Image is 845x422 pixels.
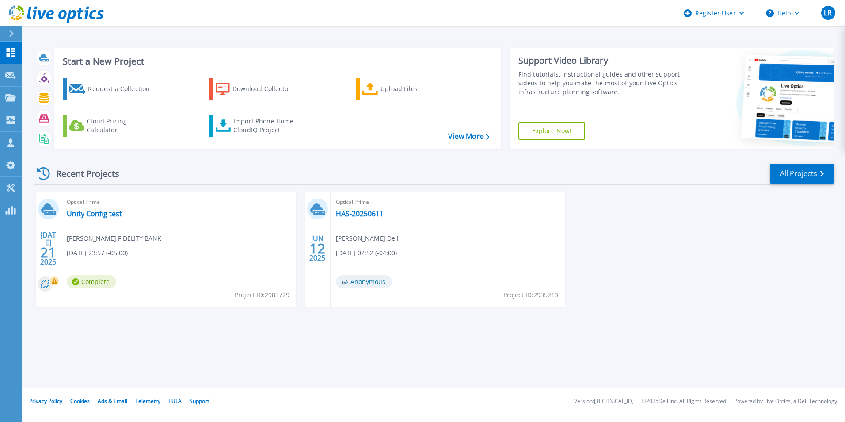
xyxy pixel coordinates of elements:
li: © 2025 Dell Inc. All Rights Reserved [642,399,726,404]
div: [DATE] 2025 [40,232,57,265]
a: All Projects [770,164,834,184]
a: Request a Collection [63,78,161,100]
span: Project ID: 2935213 [503,290,558,300]
span: Optical Prime [336,197,560,207]
span: [DATE] 23:57 (-05:00) [67,248,128,258]
a: View More [448,132,489,141]
div: Request a Collection [88,80,159,98]
a: Telemetry [135,397,160,405]
a: EULA [168,397,182,405]
div: Cloud Pricing Calculator [87,117,157,134]
div: JUN 2025 [309,232,326,265]
span: Optical Prime [67,197,291,207]
a: Download Collector [209,78,308,100]
span: Anonymous [336,275,392,288]
div: Upload Files [381,80,451,98]
span: [PERSON_NAME] , FIDELITY BANK [67,234,161,243]
span: 21 [40,249,56,256]
span: Complete [67,275,116,288]
div: Support Video Library [518,55,684,66]
h3: Start a New Project [63,57,489,66]
li: Version: [TECHNICAL_ID] [574,399,634,404]
div: Recent Projects [34,163,131,184]
div: Find tutorials, instructional guides and other support videos to help you make the most of your L... [518,70,684,96]
span: [DATE] 02:52 (-04:00) [336,248,397,258]
a: Cloud Pricing Calculator [63,115,161,137]
a: Support [190,397,209,405]
a: Cookies [70,397,90,405]
span: 12 [309,245,325,252]
a: HAS-20250611 [336,209,384,218]
span: Project ID: 2983729 [235,290,289,300]
li: Powered by Live Optics, a Dell Technology [734,399,837,404]
div: Download Collector [232,80,303,98]
span: [PERSON_NAME] , Dell [336,234,399,243]
a: Upload Files [356,78,455,100]
a: Unity Config test [67,209,122,218]
div: Import Phone Home CloudIQ Project [233,117,302,134]
a: Explore Now! [518,122,586,140]
span: LR [824,9,832,16]
a: Ads & Email [98,397,127,405]
a: Privacy Policy [29,397,62,405]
